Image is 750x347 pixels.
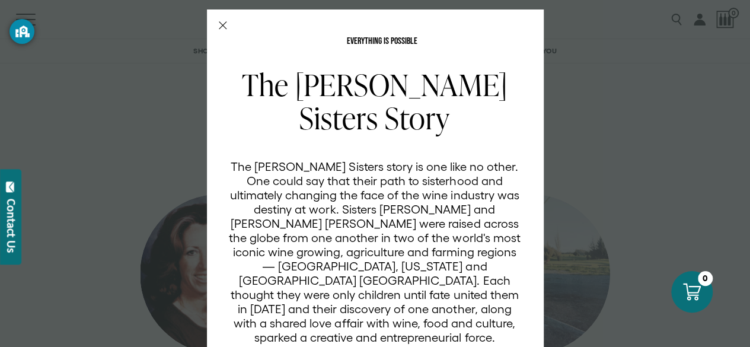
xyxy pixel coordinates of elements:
[228,37,536,46] p: EVERYTHING IS POSSIBLE
[219,21,227,30] button: Close Modal
[698,271,713,286] div: 0
[5,199,17,253] div: Contact Us
[228,160,521,345] p: The [PERSON_NAME] Sisters story is one like no other. One could say that their path to sisterhood...
[9,19,34,44] button: GoGuardian Privacy Information
[228,68,521,135] h2: The [PERSON_NAME] Sisters Story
